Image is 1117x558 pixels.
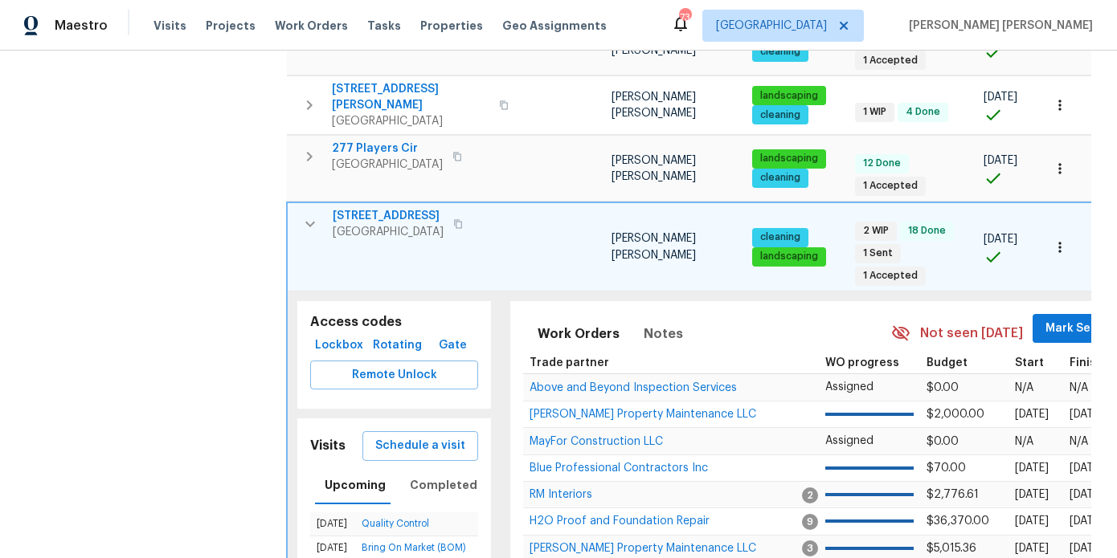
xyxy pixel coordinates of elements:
span: [DATE] [1015,515,1049,527]
span: 4 Done [899,105,947,119]
a: Bring On Market (BOM) [362,543,466,552]
button: Rotating [368,331,427,360]
span: Projects [206,18,256,34]
span: cleaning [754,230,807,244]
span: [DATE] [1070,409,1103,420]
div: 73 [679,10,690,26]
span: [DATE] [1070,489,1103,500]
span: cleaning [754,45,807,59]
span: Blue Professional Contractors Inc [530,462,708,474]
a: Above and Beyond Inspection Services [530,383,737,393]
span: [DATE] [1015,462,1049,474]
h5: Access codes [310,314,478,331]
span: $0.00 [927,436,959,447]
span: 1 Accepted [857,269,924,283]
td: [DATE] [310,512,355,536]
span: WO progress [825,357,899,369]
span: [GEOGRAPHIC_DATA] [332,157,443,173]
span: [PERSON_NAME] [PERSON_NAME] [612,155,696,182]
span: N/A [1070,382,1088,393]
span: [DATE] [984,155,1017,166]
span: [DATE] [1070,543,1103,554]
span: [DATE] [1015,543,1049,554]
span: $36,370.00 [927,515,989,527]
span: landscaping [754,250,824,263]
a: Quality Control [362,519,429,528]
span: Above and Beyond Inspection Services [530,382,737,393]
span: 9 [802,514,818,530]
span: Maestro [55,18,108,34]
span: Trade partner [530,357,609,369]
span: N/A [1070,436,1088,447]
span: $5,015.36 [927,543,976,554]
span: 18 Done [902,224,952,238]
span: [GEOGRAPHIC_DATA] [332,113,489,129]
span: Work Orders [538,323,620,345]
span: Rotating [374,336,420,356]
span: [DATE] [984,234,1017,245]
span: Tasks [367,20,401,31]
span: [GEOGRAPHIC_DATA] [716,18,827,34]
span: [PERSON_NAME] [PERSON_NAME] [612,92,696,119]
span: landscaping [754,89,824,103]
span: [DATE] [1015,489,1049,500]
span: [PERSON_NAME] Property Maintenance LLC [530,543,756,554]
a: Blue Professional Contractors Inc [530,463,708,473]
span: Gate [433,336,472,356]
button: Lockbox [310,331,368,360]
a: H2O Proof and Foundation Repair [530,516,710,526]
a: RM Interiors [530,490,592,499]
p: Assigned [825,379,914,396]
button: Gate [427,331,478,360]
span: [GEOGRAPHIC_DATA] [333,224,444,240]
span: N/A [1015,382,1033,393]
span: $70.00 [927,462,966,474]
span: N/A [1015,436,1033,447]
span: Schedule a visit [375,436,465,456]
span: RM Interiors [530,489,592,500]
span: cleaning [754,171,807,185]
h5: Visits [310,438,346,454]
span: $2,000.00 [927,409,984,420]
span: [DATE] [1070,462,1103,474]
span: [PERSON_NAME] [PERSON_NAME] [612,233,696,260]
span: 1 Sent [857,246,899,260]
span: $2,776.61 [927,489,979,500]
span: cleaning [754,108,807,122]
span: [DATE] [1015,409,1049,420]
span: Geo Assignments [502,18,607,34]
span: [PERSON_NAME] [PERSON_NAME] [902,18,1093,34]
span: $0.00 [927,382,959,393]
span: 1 Accepted [857,179,924,193]
a: MayFor Construction LLC [530,437,663,446]
span: 1 WIP [857,105,893,119]
span: Completed [410,475,477,495]
a: [PERSON_NAME] Property Maintenance LLC [530,544,756,553]
span: 1 Accepted [857,54,924,67]
span: [STREET_ADDRESS] [333,208,444,224]
span: Work Orders [275,18,348,34]
span: 277 Players Cir [332,141,443,157]
span: Budget [927,357,968,369]
span: MayFor Construction LLC [530,436,663,447]
span: Finish [1070,357,1103,369]
span: 12 Done [857,157,907,170]
span: Start [1015,357,1044,369]
span: 3 [802,540,818,556]
span: 2 [802,487,818,503]
span: Properties [420,18,483,34]
a: [PERSON_NAME] Property Maintenance LLC [530,409,756,419]
span: landscaping [754,152,824,165]
span: [DATE] [1070,515,1103,527]
button: Schedule a visit [362,431,478,461]
span: H2O Proof and Foundation Repair [530,515,710,527]
span: Remote Unlock [323,365,465,385]
span: Not seen [DATE] [920,324,1023,343]
span: [PERSON_NAME] Property Maintenance LLC [530,409,756,420]
p: Assigned [825,433,914,450]
span: 2 WIP [857,224,895,238]
span: Mark Seen [1045,319,1105,339]
span: Upcoming [325,475,386,495]
span: [PERSON_NAME] [PERSON_NAME] [612,29,696,56]
span: Visits [153,18,186,34]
